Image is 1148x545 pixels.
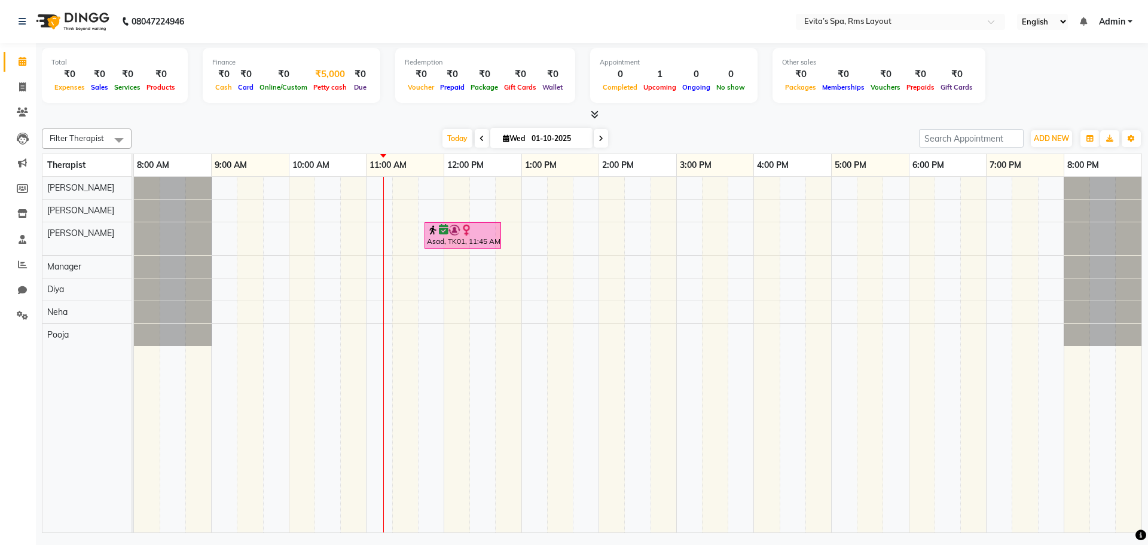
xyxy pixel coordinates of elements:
[782,83,819,91] span: Packages
[1064,157,1102,174] a: 8:00 PM
[47,205,114,216] span: [PERSON_NAME]
[713,68,748,81] div: 0
[528,130,588,148] input: 2025-10-01
[819,83,868,91] span: Memberships
[868,68,903,81] div: ₹0
[919,129,1024,148] input: Search Appointment
[679,83,713,91] span: Ongoing
[468,68,501,81] div: ₹0
[501,83,539,91] span: Gift Cards
[1034,134,1069,143] span: ADD NEW
[600,68,640,81] div: 0
[30,5,112,38] img: logo
[47,307,68,317] span: Neha
[257,83,310,91] span: Online/Custom
[679,68,713,81] div: 0
[426,224,500,247] div: Asad, TK01, 11:45 AM-12:45 PM, Aroma Massage
[212,157,250,174] a: 9:00 AM
[47,284,64,295] span: Diya
[987,157,1024,174] a: 7:00 PM
[212,57,371,68] div: Finance
[754,157,792,174] a: 4:00 PM
[782,68,819,81] div: ₹0
[111,68,143,81] div: ₹0
[405,83,437,91] span: Voucher
[367,157,410,174] a: 11:00 AM
[903,83,938,91] span: Prepaids
[88,83,111,91] span: Sales
[501,68,539,81] div: ₹0
[212,83,235,91] span: Cash
[88,68,111,81] div: ₹0
[442,129,472,148] span: Today
[1099,16,1125,28] span: Admin
[437,68,468,81] div: ₹0
[134,157,172,174] a: 8:00 AM
[350,68,371,81] div: ₹0
[289,157,332,174] a: 10:00 AM
[600,83,640,91] span: Completed
[909,157,947,174] a: 6:00 PM
[468,83,501,91] span: Package
[539,68,566,81] div: ₹0
[132,5,184,38] b: 08047224946
[47,182,114,193] span: [PERSON_NAME]
[51,68,88,81] div: ₹0
[522,157,560,174] a: 1:00 PM
[677,157,715,174] a: 3:00 PM
[713,83,748,91] span: No show
[640,83,679,91] span: Upcoming
[47,228,114,238] span: [PERSON_NAME]
[50,133,104,143] span: Filter Therapist
[405,57,566,68] div: Redemption
[111,83,143,91] span: Services
[599,157,637,174] a: 2:00 PM
[782,57,976,68] div: Other sales
[832,157,869,174] a: 5:00 PM
[212,68,235,81] div: ₹0
[1031,130,1072,147] button: ADD NEW
[539,83,566,91] span: Wallet
[600,57,748,68] div: Appointment
[903,68,938,81] div: ₹0
[51,83,88,91] span: Expenses
[235,68,257,81] div: ₹0
[310,68,350,81] div: ₹5,000
[938,83,976,91] span: Gift Cards
[51,57,178,68] div: Total
[47,160,86,170] span: Therapist
[47,329,69,340] span: Pooja
[640,68,679,81] div: 1
[500,134,528,143] span: Wed
[47,261,81,272] span: Manager
[938,68,976,81] div: ₹0
[143,68,178,81] div: ₹0
[405,68,437,81] div: ₹0
[351,83,370,91] span: Due
[143,83,178,91] span: Products
[437,83,468,91] span: Prepaid
[235,83,257,91] span: Card
[868,83,903,91] span: Vouchers
[444,157,487,174] a: 12:00 PM
[257,68,310,81] div: ₹0
[819,68,868,81] div: ₹0
[310,83,350,91] span: Petty cash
